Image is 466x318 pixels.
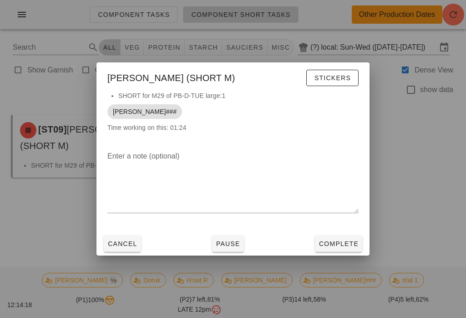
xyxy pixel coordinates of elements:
span: Complete [319,240,359,247]
button: Pause [212,236,244,252]
span: Cancel [107,240,137,247]
span: Pause [216,240,240,247]
button: Complete [315,236,362,252]
span: Stickers [314,74,351,82]
div: Time working on this: 01:24 [96,91,370,142]
span: [PERSON_NAME]### [113,104,177,119]
li: SHORT for M29 of PB-D-TUE large:1 [118,91,359,101]
button: Stickers [306,70,359,86]
button: Cancel [104,236,141,252]
div: [PERSON_NAME] (SHORT M) [96,62,370,91]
